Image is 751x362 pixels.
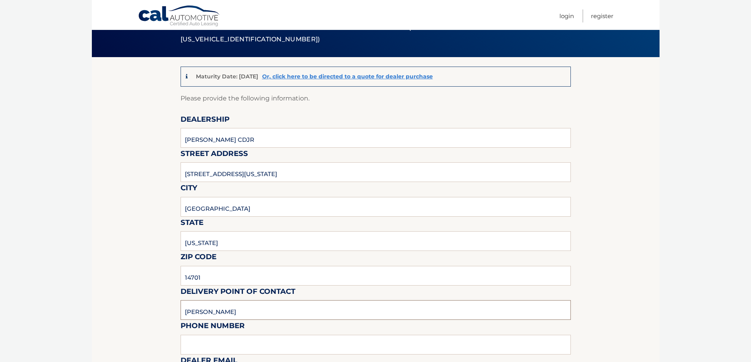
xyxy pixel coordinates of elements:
[181,148,248,162] label: Street Address
[181,320,245,334] label: Phone Number
[181,113,229,128] label: Dealership
[181,286,295,300] label: Delivery Point of Contact
[196,73,258,80] p: Maturity Date: [DATE]
[181,93,571,104] p: Please provide the following information.
[591,9,613,22] a: Register
[181,251,216,265] label: Zip Code
[138,5,221,28] a: Cal Automotive
[181,182,197,197] label: City
[181,18,425,45] span: Ground a Vehicle - 2022 Ram 1500
[262,73,433,80] a: Or, click here to be directed to a quote for dealer purchase
[559,9,574,22] a: Login
[181,217,203,231] label: State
